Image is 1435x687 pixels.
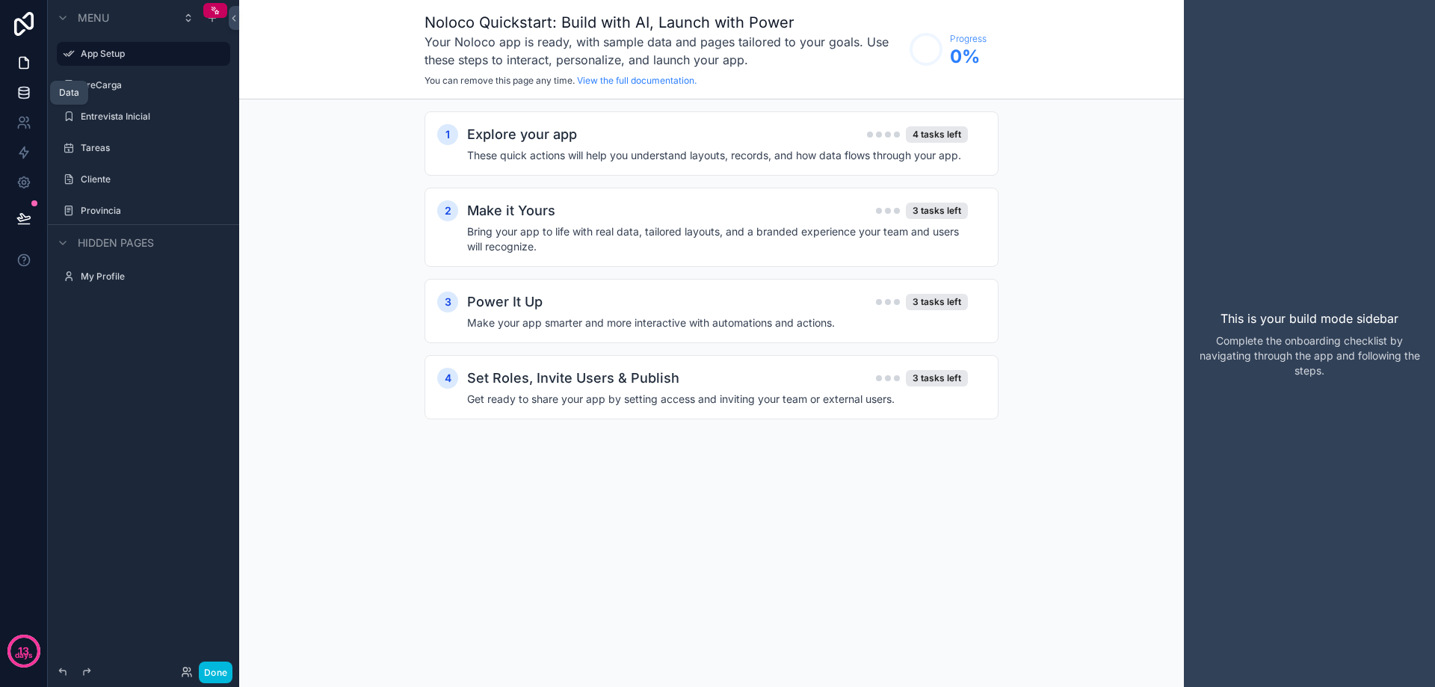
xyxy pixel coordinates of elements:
[81,142,221,154] label: Tareas
[577,75,697,86] a: View the full documentation.
[81,79,221,91] label: PreCarga
[199,662,232,683] button: Done
[950,33,987,45] span: Progress
[81,111,221,123] label: Entrevista Inicial
[78,235,154,250] span: Hidden pages
[425,12,902,33] h1: Noloco Quickstart: Build with AI, Launch with Power
[425,33,902,69] h3: Your Noloco app is ready, with sample data and pages tailored to your goals. Use these steps to i...
[78,10,109,25] span: Menu
[18,644,29,659] p: 13
[950,45,987,69] span: 0 %
[1220,309,1398,327] p: This is your build mode sidebar
[425,75,575,86] span: You can remove this page any time.
[15,650,33,662] p: days
[81,205,221,217] label: Provincia
[81,271,221,283] label: My Profile
[81,48,221,60] label: App Setup
[81,173,221,185] label: Cliente
[1196,333,1423,378] p: Complete the onboarding checklist by navigating through the app and following the steps.
[59,87,79,99] div: Data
